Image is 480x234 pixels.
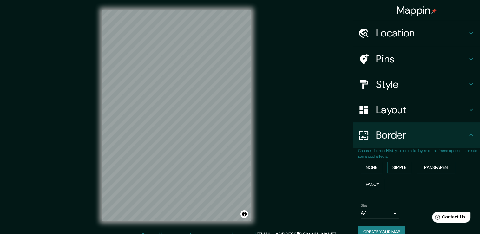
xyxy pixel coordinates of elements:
[361,208,399,218] div: A4
[240,210,248,218] button: Toggle attribution
[361,203,367,208] label: Size
[376,27,467,39] h4: Location
[417,162,455,173] button: Transparent
[361,162,382,173] button: None
[353,97,480,122] div: Layout
[376,78,467,91] h4: Style
[353,72,480,97] div: Style
[358,148,480,159] p: Choose a border. : you can make layers of the frame opaque to create some cool effects.
[386,148,393,153] b: Hint
[353,122,480,148] div: Border
[387,162,411,173] button: Simple
[376,53,467,65] h4: Pins
[376,103,467,116] h4: Layout
[376,129,467,141] h4: Border
[424,209,473,227] iframe: Help widget launcher
[102,10,251,221] canvas: Map
[397,4,437,16] h4: Mappin
[353,20,480,46] div: Location
[431,9,437,14] img: pin-icon.png
[353,46,480,72] div: Pins
[361,179,384,190] button: Fancy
